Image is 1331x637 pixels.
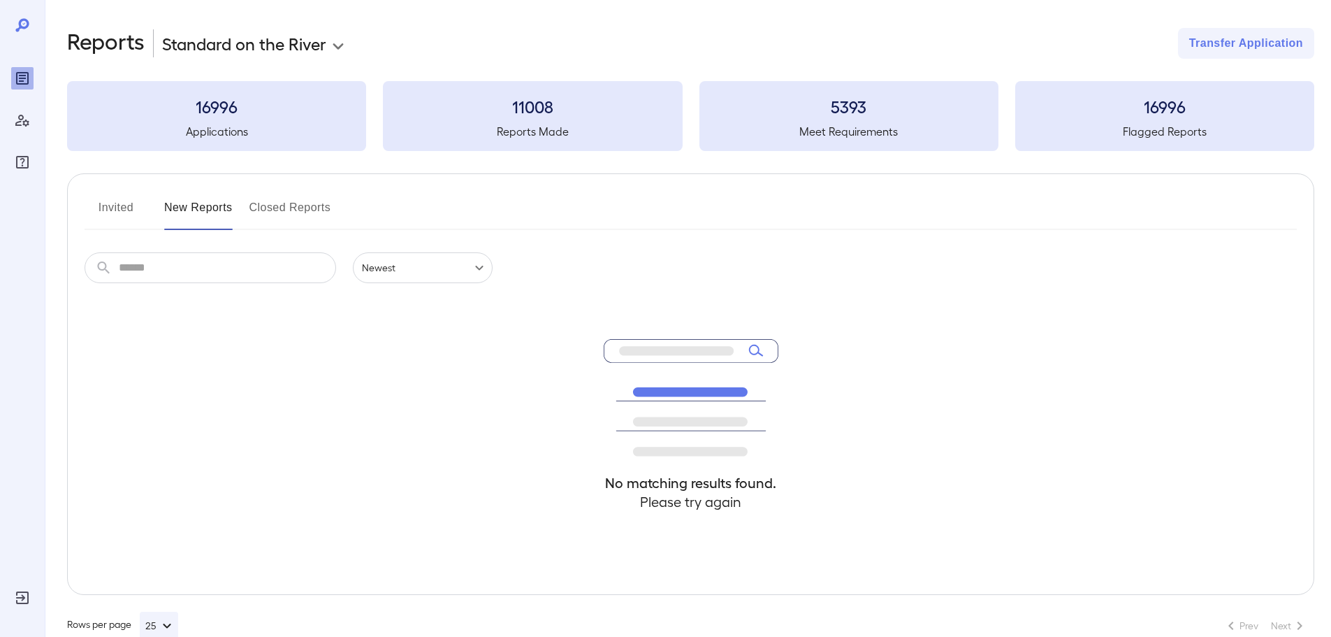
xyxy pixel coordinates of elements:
h5: Meet Requirements [699,123,998,140]
h5: Reports Made [383,123,682,140]
button: Transfer Application [1178,28,1314,59]
summary: 16996Applications11008Reports Made5393Meet Requirements16996Flagged Reports [67,81,1314,151]
div: Newest [353,252,493,283]
button: Invited [85,196,147,230]
h2: Reports [67,28,145,59]
p: Standard on the River [162,32,326,55]
div: Manage Users [11,109,34,131]
nav: pagination navigation [1216,615,1314,637]
button: New Reports [164,196,233,230]
h3: 11008 [383,95,682,117]
h3: 5393 [699,95,998,117]
div: Reports [11,67,34,90]
h3: 16996 [1015,95,1314,117]
h5: Flagged Reports [1015,123,1314,140]
div: Log Out [11,587,34,609]
div: FAQ [11,151,34,173]
h4: No matching results found. [604,473,778,492]
h3: 16996 [67,95,366,117]
button: Closed Reports [249,196,331,230]
h4: Please try again [604,492,778,511]
h5: Applications [67,123,366,140]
